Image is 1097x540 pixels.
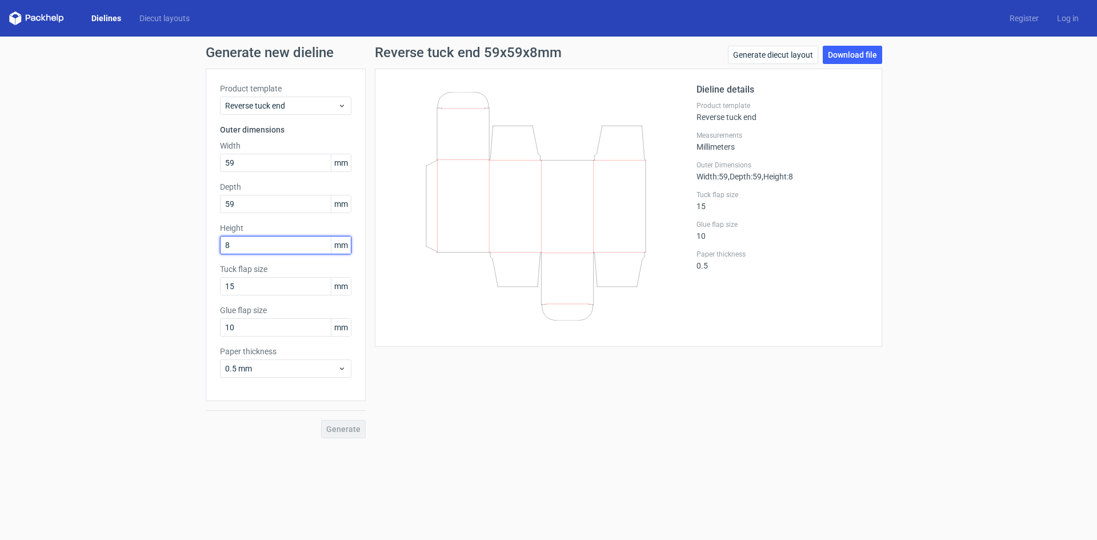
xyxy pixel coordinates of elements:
[220,124,351,135] h3: Outer dimensions
[220,140,351,151] label: Width
[696,220,868,241] div: 10
[82,13,130,24] a: Dielines
[331,319,351,336] span: mm
[728,46,818,64] a: Generate diecut layout
[696,101,868,122] div: Reverse tuck end
[1000,13,1048,24] a: Register
[762,172,793,181] span: , Height : 8
[331,278,351,295] span: mm
[220,263,351,275] label: Tuck flap size
[331,237,351,254] span: mm
[696,172,728,181] span: Width : 59
[696,190,868,211] div: 15
[696,250,868,259] label: Paper thickness
[220,181,351,193] label: Depth
[1048,13,1088,24] a: Log in
[220,222,351,234] label: Height
[375,46,562,59] h1: Reverse tuck end 59x59x8mm
[331,195,351,213] span: mm
[696,190,868,199] label: Tuck flap size
[225,363,338,374] span: 0.5 mm
[728,172,762,181] span: , Depth : 59
[696,220,868,229] label: Glue flap size
[696,250,868,270] div: 0.5
[206,46,891,59] h1: Generate new dieline
[696,131,868,151] div: Millimeters
[696,131,868,140] label: Measurements
[130,13,199,24] a: Diecut layouts
[220,346,351,357] label: Paper thickness
[225,100,338,111] span: Reverse tuck end
[331,154,351,171] span: mm
[696,161,868,170] label: Outer Dimensions
[220,83,351,94] label: Product template
[823,46,882,64] a: Download file
[696,101,868,110] label: Product template
[220,305,351,316] label: Glue flap size
[696,83,868,97] h2: Dieline details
